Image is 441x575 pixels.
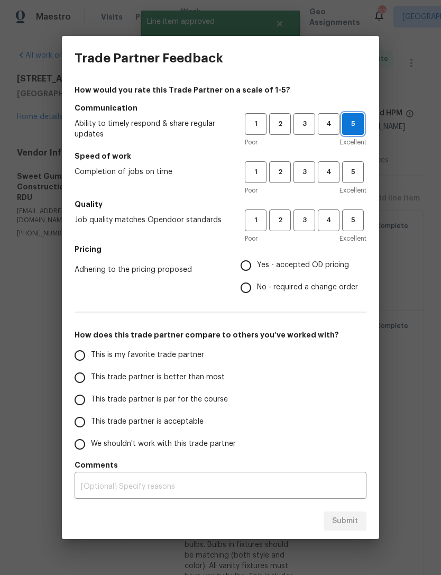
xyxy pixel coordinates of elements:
[91,350,204,361] span: This is my favorite trade partner
[245,209,267,231] button: 1
[91,394,228,405] span: This trade partner is par for the course
[343,166,363,178] span: 5
[257,260,349,271] span: Yes - accepted OD pricing
[246,166,265,178] span: 1
[91,416,204,427] span: This trade partner is acceptable
[270,166,290,178] span: 2
[75,344,366,455] div: How does this trade partner compare to others you’ve worked with?
[75,199,366,209] h5: Quality
[75,215,228,225] span: Job quality matches Opendoor standards
[245,137,258,148] span: Poor
[75,103,366,113] h5: Communication
[295,166,314,178] span: 3
[257,282,358,293] span: No - required a change order
[318,161,339,183] button: 4
[270,118,290,130] span: 2
[343,214,363,226] span: 5
[342,113,364,135] button: 5
[246,214,265,226] span: 1
[75,244,366,254] h5: Pricing
[269,161,291,183] button: 2
[91,372,225,383] span: This trade partner is better than most
[91,439,236,450] span: We shouldn't work with this trade partner
[245,161,267,183] button: 1
[269,113,291,135] button: 2
[246,118,265,130] span: 1
[75,85,366,95] h4: How would you rate this Trade Partner on a scale of 1-5?
[295,118,314,130] span: 3
[245,185,258,196] span: Poor
[75,118,228,140] span: Ability to timely respond & share regular updates
[343,118,363,130] span: 5
[339,233,366,244] span: Excellent
[241,254,366,299] div: Pricing
[245,233,258,244] span: Poor
[295,214,314,226] span: 3
[75,330,366,340] h5: How does this trade partner compare to others you’ve worked with?
[75,264,224,275] span: Adhering to the pricing proposed
[75,460,366,470] h5: Comments
[293,209,315,231] button: 3
[342,209,364,231] button: 5
[245,113,267,135] button: 1
[319,118,338,130] span: 4
[318,113,339,135] button: 4
[293,113,315,135] button: 3
[342,161,364,183] button: 5
[339,137,366,148] span: Excellent
[318,209,339,231] button: 4
[293,161,315,183] button: 3
[270,214,290,226] span: 2
[319,214,338,226] span: 4
[75,167,228,177] span: Completion of jobs on time
[75,51,223,66] h3: Trade Partner Feedback
[319,166,338,178] span: 4
[339,185,366,196] span: Excellent
[75,151,366,161] h5: Speed of work
[269,209,291,231] button: 2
